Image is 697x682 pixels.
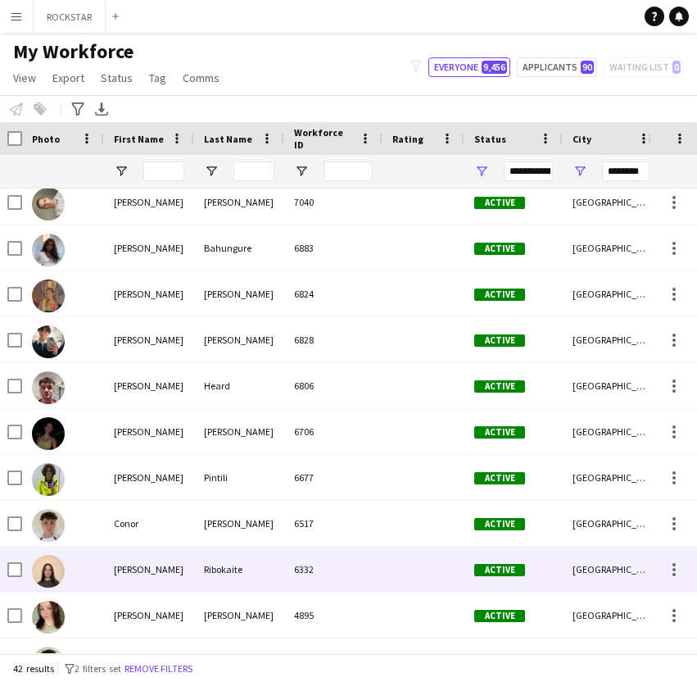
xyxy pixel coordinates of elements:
img: Shristi Shrestha [32,417,65,450]
div: [GEOGRAPHIC_DATA] [563,455,661,500]
span: 2 filters set [75,662,121,675]
div: [PERSON_NAME] [194,501,284,546]
div: Pintili [194,455,284,500]
span: Photo [32,133,60,145]
img: Bethany Carter [32,601,65,634]
div: [GEOGRAPHIC_DATA] [563,409,661,454]
div: [GEOGRAPHIC_DATA] [563,501,661,546]
div: [PERSON_NAME] [194,593,284,638]
input: First Name Filter Input [143,161,184,181]
a: View [7,67,43,89]
button: Everyone9,456 [428,57,510,77]
div: Conor [104,501,194,546]
div: Ribokaite [194,547,284,592]
div: [PERSON_NAME] [194,317,284,362]
input: City Filter Input [602,161,651,181]
img: Elizabeth Lester [32,280,65,312]
span: My Workforce [13,39,134,64]
span: 9,456 [482,61,507,74]
div: 6517 [284,501,382,546]
span: Active [474,564,525,576]
div: 6806 [284,363,382,408]
div: 6828 [284,317,382,362]
div: [PERSON_NAME] [104,593,194,638]
button: ROCKSTAR [34,1,106,33]
div: [PERSON_NAME] [104,455,194,500]
button: Open Filter Menu [114,164,129,179]
div: 6332 [284,547,382,592]
div: 7040 [284,180,382,225]
div: 4895 [284,593,382,638]
button: Open Filter Menu [474,164,489,179]
a: Tag [143,67,173,89]
img: Henry Clarke [32,325,65,358]
div: 6677 [284,455,382,500]
app-action-btn: Export XLSX [92,99,111,119]
div: [PERSON_NAME] [104,180,194,225]
div: [PERSON_NAME] [104,271,194,316]
div: [GEOGRAPHIC_DATA] [563,317,661,362]
span: Comms [183,70,220,85]
span: Active [474,380,525,393]
div: [PERSON_NAME] [194,180,284,225]
div: [PERSON_NAME] [104,547,194,592]
div: Heard [194,363,284,408]
div: [PERSON_NAME] [104,409,194,454]
span: Export [52,70,84,85]
div: [PERSON_NAME] [104,317,194,362]
div: 6706 [284,409,382,454]
a: Export [46,67,91,89]
span: Last Name [204,133,252,145]
img: Joe Swain [32,188,65,221]
button: Open Filter Menu [573,164,587,179]
input: Last Name Filter Input [233,161,274,181]
div: [GEOGRAPHIC_DATA] [563,363,661,408]
span: Rating [392,133,423,145]
span: First Name [114,133,164,145]
div: [GEOGRAPHIC_DATA] [563,547,661,592]
div: [PERSON_NAME] [104,363,194,408]
div: 6824 [284,271,382,316]
a: Comms [176,67,226,89]
div: [PERSON_NAME] [194,271,284,316]
input: Workforce ID Filter Input [324,161,373,181]
span: Active [474,518,525,530]
span: Active [474,334,525,347]
button: Open Filter Menu [204,164,219,179]
a: Status [94,67,139,89]
div: [GEOGRAPHIC_DATA] [563,593,661,638]
span: Active [474,243,525,255]
app-action-btn: Advanced filters [68,99,88,119]
div: [PERSON_NAME] [104,225,194,271]
img: Conor Doyle [32,509,65,542]
span: Active [474,289,525,301]
img: Cephas Bahungure [32,234,65,266]
div: Bahungure [194,225,284,271]
span: View [13,70,36,85]
img: Conor Doyle [32,647,65,680]
img: Robert Pintili [32,463,65,496]
span: City [573,133,591,145]
div: [GEOGRAPHIC_DATA] [563,180,661,225]
div: [GEOGRAPHIC_DATA] [563,271,661,316]
div: 6883 [284,225,382,271]
span: Active [474,197,525,209]
img: Evelina Ribokaite [32,555,65,588]
button: Open Filter Menu [294,164,309,179]
span: Active [474,610,525,622]
img: William Heard [32,371,65,404]
span: Active [474,472,525,484]
span: Status [474,133,506,145]
span: 90 [581,61,594,74]
div: [GEOGRAPHIC_DATA] [563,225,661,271]
div: [PERSON_NAME] [194,409,284,454]
button: Applicants90 [517,57,597,77]
button: Remove filters [121,660,196,678]
span: Status [101,70,133,85]
span: Tag [149,70,166,85]
span: Workforce ID [294,126,353,151]
span: Active [474,426,525,439]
